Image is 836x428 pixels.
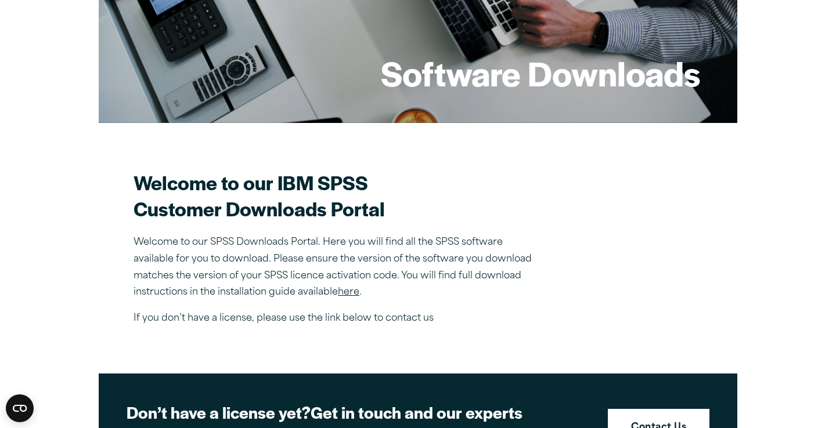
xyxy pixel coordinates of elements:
[134,169,540,222] h2: Welcome to our IBM SPSS Customer Downloads Portal
[381,50,700,96] h1: Software Downloads
[134,310,540,327] p: If you don’t have a license, please use the link below to contact us
[338,288,359,297] a: here
[127,400,311,423] strong: Don’t have a license yet?
[6,394,34,422] button: Open CMP widget
[134,234,540,301] p: Welcome to our SPSS Downloads Portal. Here you will find all the SPSS software available for you ...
